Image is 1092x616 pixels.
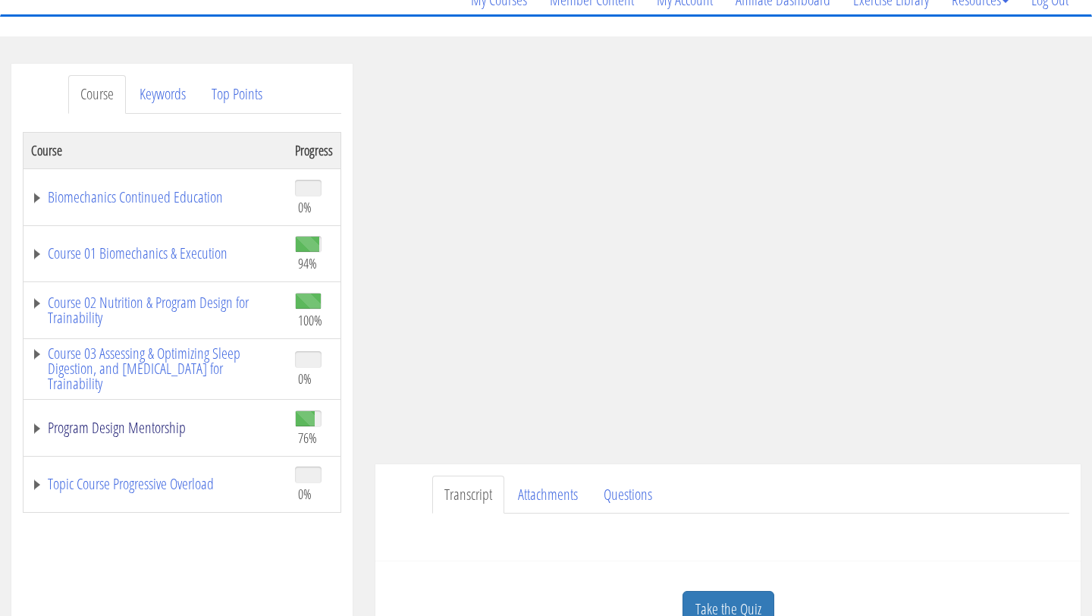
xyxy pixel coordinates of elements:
[31,476,280,492] a: Topic Course Progressive Overload
[127,75,198,114] a: Keywords
[31,246,280,261] a: Course 01 Biomechanics & Execution
[591,476,664,514] a: Questions
[506,476,590,514] a: Attachments
[298,312,322,328] span: 100%
[31,295,280,325] a: Course 02 Nutrition & Program Design for Trainability
[432,476,504,514] a: Transcript
[31,420,280,435] a: Program Design Mentorship
[298,199,312,215] span: 0%
[24,132,288,168] th: Course
[31,190,280,205] a: Biomechanics Continued Education
[298,370,312,387] span: 0%
[298,429,317,446] span: 76%
[298,255,317,272] span: 94%
[199,75,275,114] a: Top Points
[31,346,280,391] a: Course 03 Assessing & Optimizing Sleep Digestion, and [MEDICAL_DATA] for Trainability
[298,486,312,502] span: 0%
[287,132,341,168] th: Progress
[68,75,126,114] a: Course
